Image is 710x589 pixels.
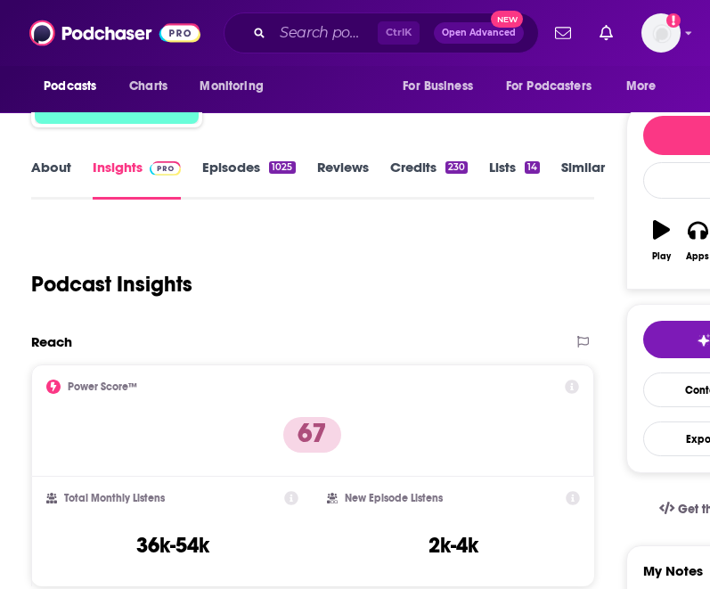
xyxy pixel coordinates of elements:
a: Similar [561,159,605,200]
a: InsightsPodchaser Pro [93,159,181,200]
span: Open Advanced [442,29,516,37]
button: Play [643,209,680,273]
a: Reviews [317,159,369,200]
a: Charts [118,70,178,103]
button: Show profile menu [641,13,681,53]
h3: 2k-4k [428,532,478,559]
h2: Total Monthly Listens [64,492,165,504]
p: 67 [283,417,341,453]
a: Credits230 [390,159,468,200]
div: 230 [445,161,468,174]
span: Monitoring [200,74,263,99]
h3: 36k-54k [136,532,209,559]
button: open menu [31,70,119,103]
div: Play [652,251,671,262]
button: Open AdvancedNew [434,22,524,44]
span: Logged in as BrunswickDigital [641,13,681,53]
span: For Podcasters [506,74,592,99]
button: open menu [614,70,679,103]
img: Podchaser Pro [150,161,181,176]
span: More [626,74,657,99]
img: User Profile [641,13,681,53]
a: About [31,159,71,200]
h2: Power Score™ [68,380,137,393]
button: open menu [390,70,495,103]
span: New [491,11,523,28]
button: open menu [187,70,286,103]
div: 1025 [269,161,295,174]
a: Episodes1025 [202,159,295,200]
input: Search podcasts, credits, & more... [273,19,378,47]
span: For Business [403,74,473,99]
span: Podcasts [44,74,96,99]
button: open menu [494,70,617,103]
a: Lists14 [489,159,540,200]
div: Search podcasts, credits, & more... [224,12,539,53]
div: Apps [686,251,709,262]
span: Ctrl K [378,21,420,45]
a: Show notifications dropdown [548,18,578,48]
a: Show notifications dropdown [592,18,620,48]
h2: Reach [31,333,72,350]
svg: Add a profile image [666,13,681,28]
h2: New Episode Listens [345,492,443,504]
span: Charts [129,74,167,99]
div: 14 [525,161,540,174]
h1: Podcast Insights [31,271,192,298]
img: Podchaser - Follow, Share and Rate Podcasts [29,16,200,50]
